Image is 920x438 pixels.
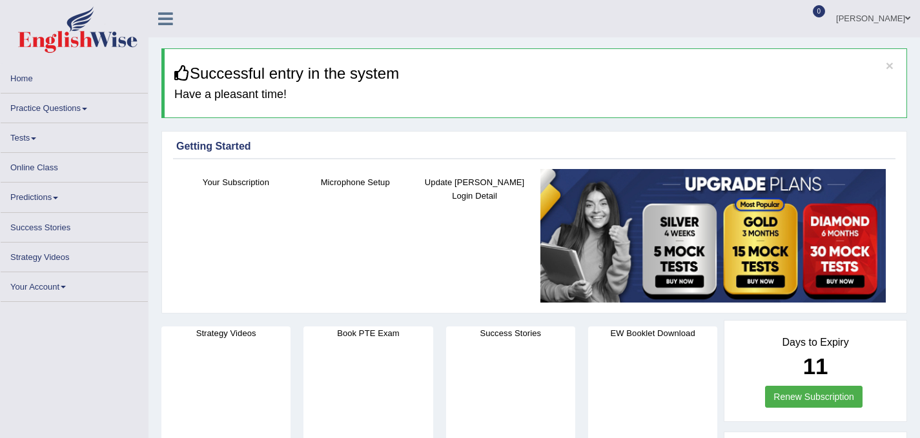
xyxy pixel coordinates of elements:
h4: Have a pleasant time! [174,88,897,101]
h4: Book PTE Exam [303,326,433,340]
h4: Days to Expiry [739,337,892,348]
a: Renew Subscription [765,386,863,408]
h4: EW Booklet Download [588,326,717,340]
button: × [886,59,894,72]
a: Tests [1,123,148,148]
h3: Successful entry in the system [174,65,897,82]
h4: Microphone Setup [302,175,409,189]
a: Home [1,64,148,89]
div: Getting Started [176,139,892,154]
h4: Update [PERSON_NAME] Login Detail [422,175,528,203]
h4: Strategy Videos [161,326,291,340]
img: small5.jpg [540,169,886,303]
a: Online Class [1,153,148,178]
h4: Your Subscription [183,175,289,189]
span: 0 [813,5,826,17]
a: Practice Questions [1,94,148,119]
a: Your Account [1,272,148,297]
a: Success Stories [1,213,148,238]
a: Strategy Videos [1,243,148,268]
b: 11 [803,353,828,379]
a: Predictions [1,183,148,208]
h4: Success Stories [446,326,575,340]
